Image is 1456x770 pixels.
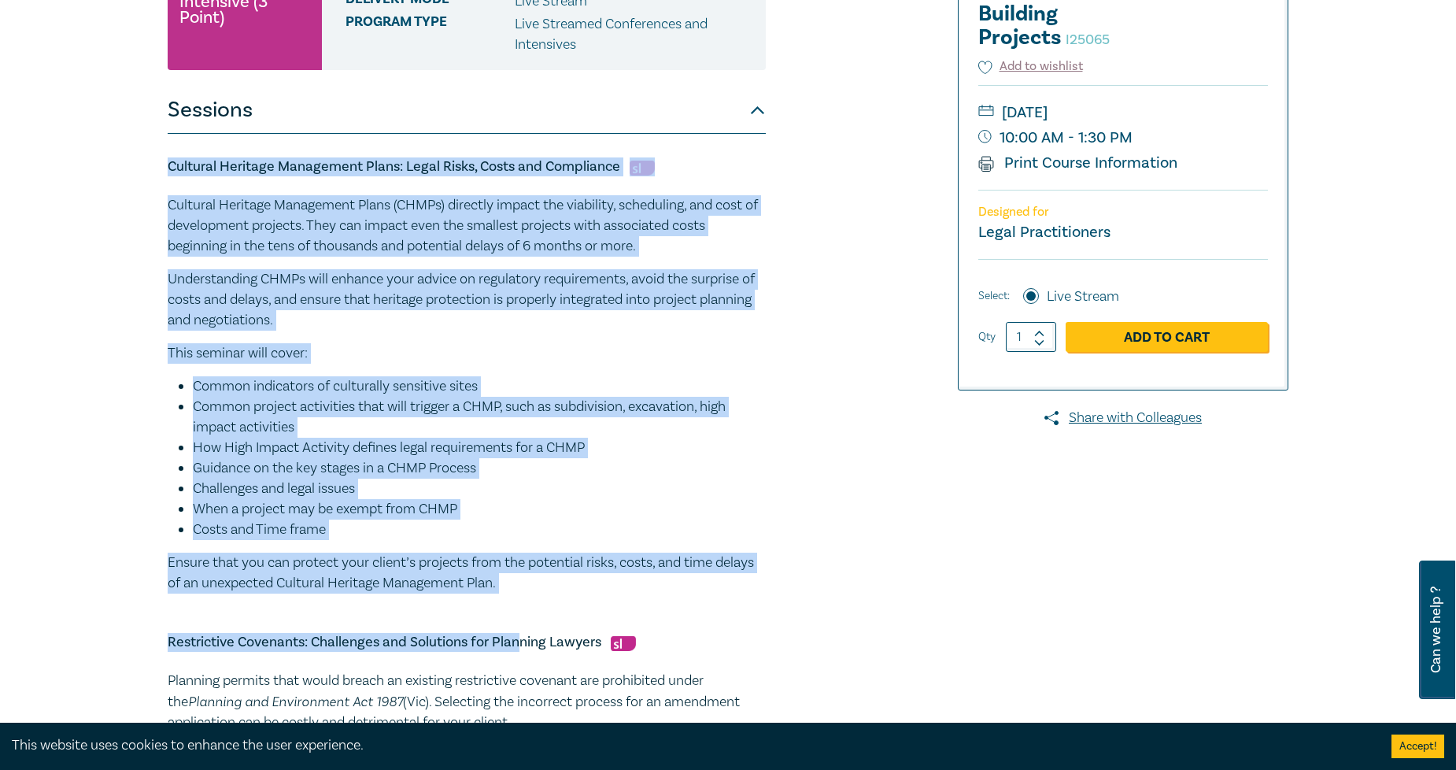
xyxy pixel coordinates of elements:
[168,269,766,331] p: Understanding CHMPs will enhance your advice on regulatory requirements, avoid the surprise of co...
[1006,322,1056,352] input: 1
[611,636,636,651] img: Substantive Law
[978,328,996,346] label: Qty
[1047,287,1119,307] label: Live Stream
[515,14,754,55] p: Live Streamed Conferences and Intensives
[193,397,766,438] li: Common project activities that will trigger a CHMP, such as subdivision, excavation, high impact ...
[978,57,1083,76] button: Add to wishlist
[978,153,1177,173] a: Print Course Information
[168,157,766,176] h5: Cultural Heritage Management Plans: Legal Risks, Costs and Compliance
[12,735,1368,756] div: This website uses cookies to enhance the user experience.
[1066,31,1110,49] small: I25065
[188,693,403,709] em: Planning and Environment Act 1987
[193,438,766,458] li: How High Impact Activity defines legal requirements for a CHMP
[978,222,1110,242] small: Legal Practitioners
[978,287,1010,305] span: Select:
[168,343,766,364] p: This seminar will cover:
[168,195,766,257] p: Cultural Heritage Management Plans (CHMPs) directly impact the viability, scheduling, and cost of...
[193,479,766,499] li: Challenges and legal issues
[193,499,766,520] li: When a project may be exempt from CHMP
[168,671,766,733] p: Planning permits that would breach an existing restrictive covenant are prohibited under the (Vic...
[346,14,515,55] span: Program type
[168,553,766,594] p: Ensure that you can protect your client’s projects from the potential risks, costs, and time dela...
[978,100,1268,125] small: [DATE]
[978,205,1268,220] p: Designed for
[1066,322,1268,352] a: Add to Cart
[193,520,766,540] li: Costs and Time frame
[168,633,766,652] h5: Restrictive Covenants: Challenges and Solutions for Planning Lawyers
[1428,570,1443,690] span: Can we help ?
[168,87,766,134] button: Sessions
[193,458,766,479] li: Guidance on the key stages in a CHMP Process
[193,376,766,397] li: Common indicators of culturally sensitive sites
[630,161,655,176] img: Substantive Law
[958,408,1288,428] a: Share with Colleagues
[1391,735,1444,758] button: Accept cookies
[978,125,1268,150] small: 10:00 AM - 1:30 PM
